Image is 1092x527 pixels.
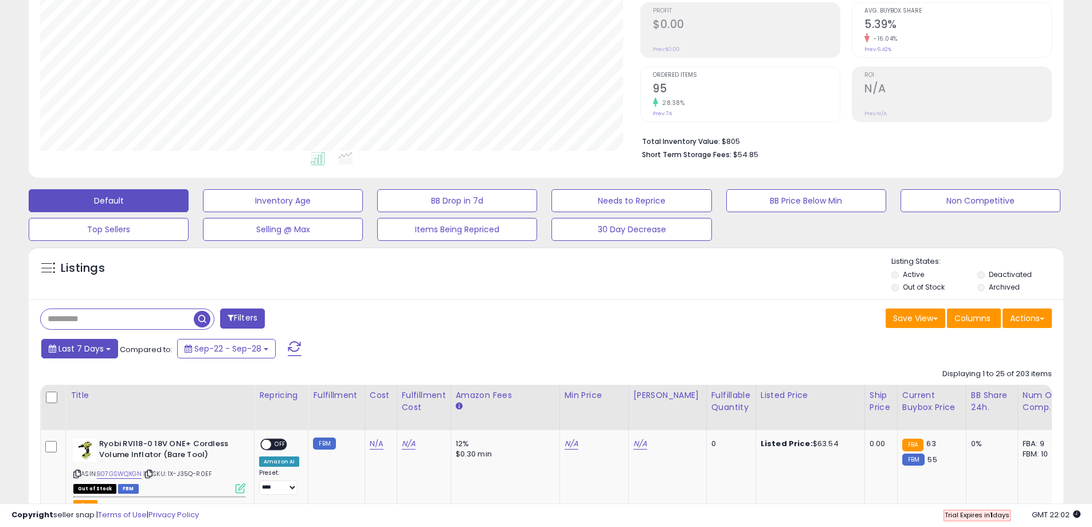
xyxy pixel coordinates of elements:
button: Needs to Reprice [551,189,711,212]
button: Sep-22 - Sep-28 [177,339,276,358]
b: 1 [990,510,993,520]
button: Save View [886,309,945,328]
div: Title [71,389,249,401]
div: seller snap | | [11,510,199,521]
span: Columns [954,313,991,324]
a: Terms of Use [98,509,147,520]
h2: 95 [653,82,840,97]
div: 0.00 [870,439,889,449]
strong: Copyright [11,509,53,520]
a: N/A [402,438,416,450]
button: Non Competitive [901,189,1060,212]
div: Ship Price [870,389,893,413]
span: FBM [118,484,139,494]
span: Trial Expires in days [945,510,1009,520]
div: Current Buybox Price [902,389,961,413]
span: Last 7 Days [58,343,104,354]
img: 41pZs0ZV+YL._SL40_.jpg [73,439,96,462]
h5: Listings [61,260,105,276]
b: Listed Price: [761,438,813,449]
div: Amazon Fees [456,389,555,401]
a: N/A [633,438,647,450]
label: Deactivated [989,270,1032,279]
div: 0% [971,439,1009,449]
label: Out of Stock [903,282,945,292]
div: [PERSON_NAME] [633,389,702,401]
div: Listed Price [761,389,860,401]
a: B07GSWQXGN [97,469,142,479]
div: Preset: [259,469,299,495]
button: 30 Day Decrease [551,218,711,241]
h2: N/A [864,82,1051,97]
div: Fulfillment Cost [402,389,446,413]
small: Prev: $0.00 [653,46,680,53]
button: BB Drop in 7d [377,189,537,212]
h2: $0.00 [653,18,840,33]
div: Amazon AI [259,456,299,467]
div: $63.54 [761,439,856,449]
span: 55 [927,454,937,465]
span: Compared to: [120,344,173,355]
button: Selling @ Max [203,218,363,241]
div: Cost [370,389,392,401]
span: Ordered Items [653,72,840,79]
span: ROI [864,72,1051,79]
div: Fulfillment [313,389,359,401]
span: $54.85 [733,149,758,160]
a: N/A [565,438,578,450]
div: 12% [456,439,551,449]
a: N/A [370,438,383,450]
div: BB Share 24h. [971,389,1013,413]
div: Repricing [259,389,303,401]
div: ASIN: [73,439,245,492]
label: Active [903,270,924,279]
span: OFF [271,440,289,450]
button: BB Price Below Min [726,189,886,212]
button: Columns [947,309,1001,328]
div: Fulfillable Quantity [711,389,751,413]
b: Short Term Storage Fees: [642,150,731,159]
span: | SKU: 1X-J35Q-R0EF [143,469,212,478]
small: Prev: 74 [653,110,672,117]
b: Total Inventory Value: [642,136,720,146]
button: Filters [220,309,265,329]
small: 28.38% [658,99,684,107]
button: Inventory Age [203,189,363,212]
div: FBA: 9 [1023,439,1060,449]
small: FBM [313,438,335,450]
b: Ryobi RVI18-0 18V ONE+ Cordless Volume Inflator (Bare Tool) [99,439,238,463]
span: Sep-22 - Sep-28 [194,343,261,354]
a: Privacy Policy [148,509,199,520]
span: Avg. Buybox Share [864,8,1051,14]
label: Archived [989,282,1020,292]
div: $0.30 min [456,449,551,459]
small: FBA [902,439,923,451]
button: Items Being Repriced [377,218,537,241]
small: Amazon Fees. [456,401,463,412]
small: Prev: N/A [864,110,887,117]
small: Prev: 6.42% [864,46,891,53]
button: Default [29,189,189,212]
button: Top Sellers [29,218,189,241]
p: Listing States: [891,256,1063,267]
div: Min Price [565,389,624,401]
div: FBM: 10 [1023,449,1060,459]
span: 63 [926,438,936,449]
small: -16.04% [870,34,898,43]
div: 0 [711,439,747,449]
li: $805 [642,134,1043,147]
h2: 5.39% [864,18,1051,33]
div: Displaying 1 to 25 of 203 items [942,369,1052,380]
span: 2025-10-6 22:02 GMT [1032,509,1081,520]
button: Actions [1003,309,1052,328]
button: Last 7 Days [41,339,118,358]
div: Num of Comp. [1023,389,1064,413]
small: FBM [902,454,925,466]
span: All listings that are currently out of stock and unavailable for purchase on Amazon [73,484,116,494]
span: Profit [653,8,840,14]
